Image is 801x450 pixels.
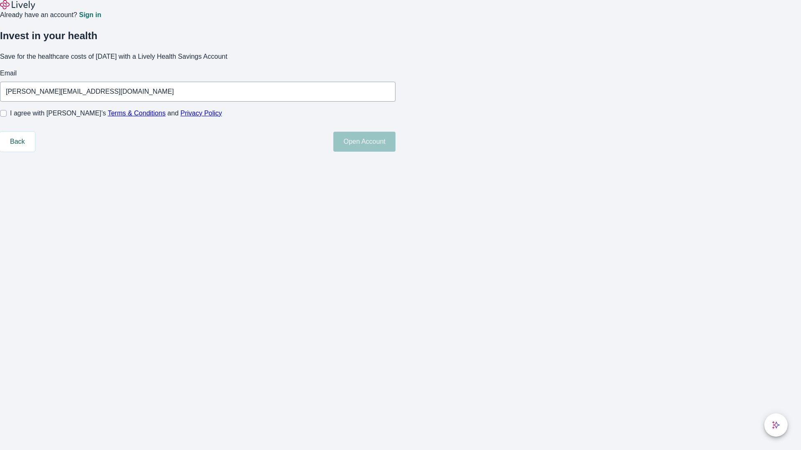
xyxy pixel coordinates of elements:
[772,421,780,429] svg: Lively AI Assistant
[10,108,222,118] span: I agree with [PERSON_NAME]’s and
[79,12,101,18] a: Sign in
[108,110,166,117] a: Terms & Conditions
[181,110,222,117] a: Privacy Policy
[764,413,788,437] button: chat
